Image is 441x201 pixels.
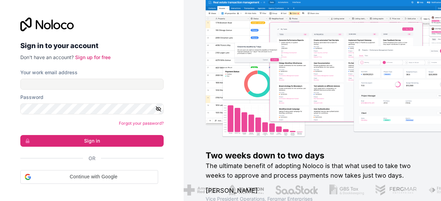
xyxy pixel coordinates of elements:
h1: Two weeks down to two days [206,150,419,161]
input: Password [20,103,164,114]
span: Don't have an account? [20,54,74,60]
div: Continue with Google [20,170,158,184]
button: Sign in [20,135,164,147]
input: Email address [20,79,164,90]
label: Your work email address [20,69,78,76]
a: Forgot your password? [119,121,164,126]
span: Continue with Google [34,173,154,180]
h1: [PERSON_NAME] [206,186,419,196]
a: Sign up for free [75,54,111,60]
img: /assets/american-red-cross-BAupjrZR.png [183,185,217,196]
label: Password [20,94,43,101]
h2: The ultimate benefit of adopting Noloco is that what used to take two weeks to approve and proces... [206,161,419,180]
span: Or [89,155,95,162]
h2: Sign in to your account [20,40,164,52]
